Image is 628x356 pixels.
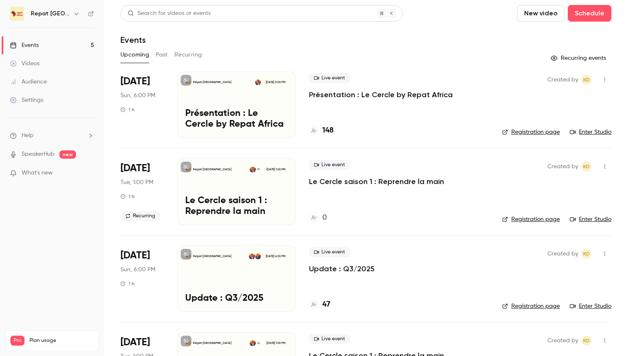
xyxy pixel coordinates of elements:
button: Recurring [174,48,202,61]
a: Update : Q3/2025 [309,264,375,274]
h1: Events [120,35,146,45]
h4: 47 [322,299,330,310]
div: Settings [10,96,43,104]
a: Registration page [502,128,560,136]
span: Live event [309,160,350,170]
span: KD [583,249,590,259]
span: Recurring [120,211,160,221]
span: Sun, 6:00 PM [120,265,155,274]
a: SpeakerHub [22,150,54,159]
a: Enter Studio [570,215,611,223]
a: 47 [309,299,330,310]
img: Kara Diaby [250,340,255,346]
div: O [255,340,262,346]
a: Présentation : Le Cercle by Repat AfricaRepat [GEOGRAPHIC_DATA]Kara Diaby[DATE] 6:00 PMPrésentati... [177,71,296,138]
button: Past [156,48,168,61]
span: Sun, 6:00 PM [120,91,155,100]
p: Repat [GEOGRAPHIC_DATA] [193,167,231,172]
img: Kara Diaby [249,253,255,259]
a: Le Cercle saison 1 : Reprendre la main [309,177,444,187]
p: Le Cercle saison 1 : Reprendre la main [185,196,288,217]
img: Kara Diaby [250,167,255,172]
a: Update : Q3/2025Repat [GEOGRAPHIC_DATA]Mounir TelkassKara Diaby[DATE] 6:00 PMUpdate : Q3/2025 [177,246,296,312]
span: Tue, 1:00 PM [120,178,153,187]
span: [DATE] 6:00 PM [263,79,287,85]
div: Events [10,41,39,49]
div: 1 h [120,280,135,287]
span: Created by [547,336,578,346]
img: Mounir Telkass [255,253,261,259]
span: Kara Diaby [581,162,591,172]
a: 148 [309,125,334,136]
span: [DATE] [120,162,150,175]
span: new [59,150,76,159]
a: Le Cercle saison 1 : Reprendre la mainRepat [GEOGRAPHIC_DATA]OKara Diaby[DATE] 1:00 PMLe Cercle s... [177,158,296,225]
span: Help [22,131,34,140]
p: Update : Q3/2025 [185,293,288,304]
div: Videos [10,59,39,68]
h4: 148 [322,125,334,136]
h6: Repat [GEOGRAPHIC_DATA] [31,10,70,18]
span: Plan usage [29,337,93,344]
li: help-dropdown-opener [10,131,94,140]
p: Présentation : Le Cercle by Repat Africa [185,108,288,130]
div: 1 h [120,106,135,113]
a: Enter Studio [570,128,611,136]
p: Repat [GEOGRAPHIC_DATA] [193,80,231,84]
span: KD [583,162,590,172]
div: 1 h [120,193,135,200]
span: Live event [309,334,350,344]
button: Recurring events [547,52,611,65]
span: KD [583,336,590,346]
span: Created by [547,75,578,85]
a: Présentation : Le Cercle by Repat Africa [309,90,453,100]
div: Search for videos or events [128,9,211,18]
span: Kara Diaby [581,336,591,346]
p: Repat [GEOGRAPHIC_DATA] [193,341,231,345]
span: Created by [547,162,578,172]
span: KD [583,75,590,85]
img: Repat Africa [10,7,24,20]
span: Pro [10,336,25,346]
span: [DATE] [120,336,150,349]
span: [DATE] 1:00 PM [264,340,287,346]
span: [DATE] [120,249,150,262]
iframe: Noticeable Trigger [84,169,94,177]
a: 0 [309,212,327,223]
span: [DATE] 6:00 PM [263,253,287,259]
a: Registration page [502,215,560,223]
button: New video [517,5,564,22]
a: Registration page [502,302,560,310]
span: Kara Diaby [581,249,591,259]
a: Enter Studio [570,302,611,310]
span: Kara Diaby [581,75,591,85]
span: [DATE] [120,75,150,88]
span: [DATE] 1:00 PM [264,167,287,172]
p: Repat [GEOGRAPHIC_DATA] [193,254,231,258]
img: Kara Diaby [255,79,261,85]
h4: 0 [322,212,327,223]
span: What's new [22,169,53,177]
div: Sep 14 Sun, 8:00 PM (Europe/Brussels) [120,71,164,138]
div: Audience [10,78,47,86]
button: Schedule [568,5,611,22]
button: Upcoming [120,48,149,61]
span: Live event [309,247,350,257]
div: Sep 28 Sun, 8:00 PM (Europe/Brussels) [120,246,164,312]
div: O [255,166,262,173]
span: Created by [547,249,578,259]
div: Sep 23 Tue, 1:00 PM (Africa/Abidjan) [120,158,164,225]
span: Live event [309,73,350,83]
